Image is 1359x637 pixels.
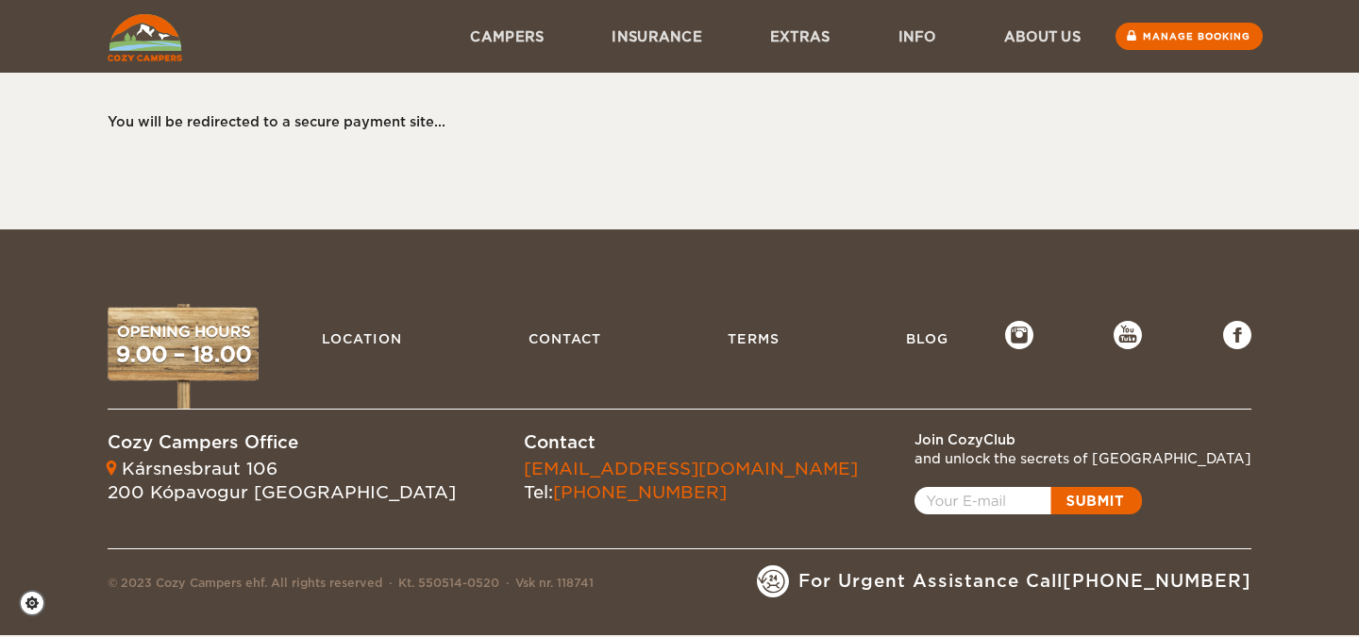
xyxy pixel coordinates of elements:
[108,112,1233,131] div: You will be redirected to a secure payment site...
[108,457,456,505] div: Kársnesbraut 106 200 Kópavogur [GEOGRAPHIC_DATA]
[524,430,858,455] div: Contact
[108,14,182,61] img: Cozy Campers
[914,430,1251,449] div: Join CozyClub
[524,457,858,505] div: Tel:
[718,321,789,357] a: Terms
[798,569,1251,594] span: For Urgent Assistance Call
[1063,571,1251,591] a: [PHONE_NUMBER]
[914,487,1142,514] a: Open popup
[19,590,58,616] a: Cookie settings
[312,321,411,357] a: Location
[897,321,958,357] a: Blog
[914,449,1251,468] div: and unlock the secrets of [GEOGRAPHIC_DATA]
[108,430,456,455] div: Cozy Campers Office
[524,459,858,478] a: [EMAIL_ADDRESS][DOMAIN_NAME]
[1116,23,1263,50] a: Manage booking
[108,575,594,597] div: © 2023 Cozy Campers ehf. All rights reserved Kt. 550514-0520 Vsk nr. 118741
[519,321,611,357] a: Contact
[553,482,727,502] a: [PHONE_NUMBER]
